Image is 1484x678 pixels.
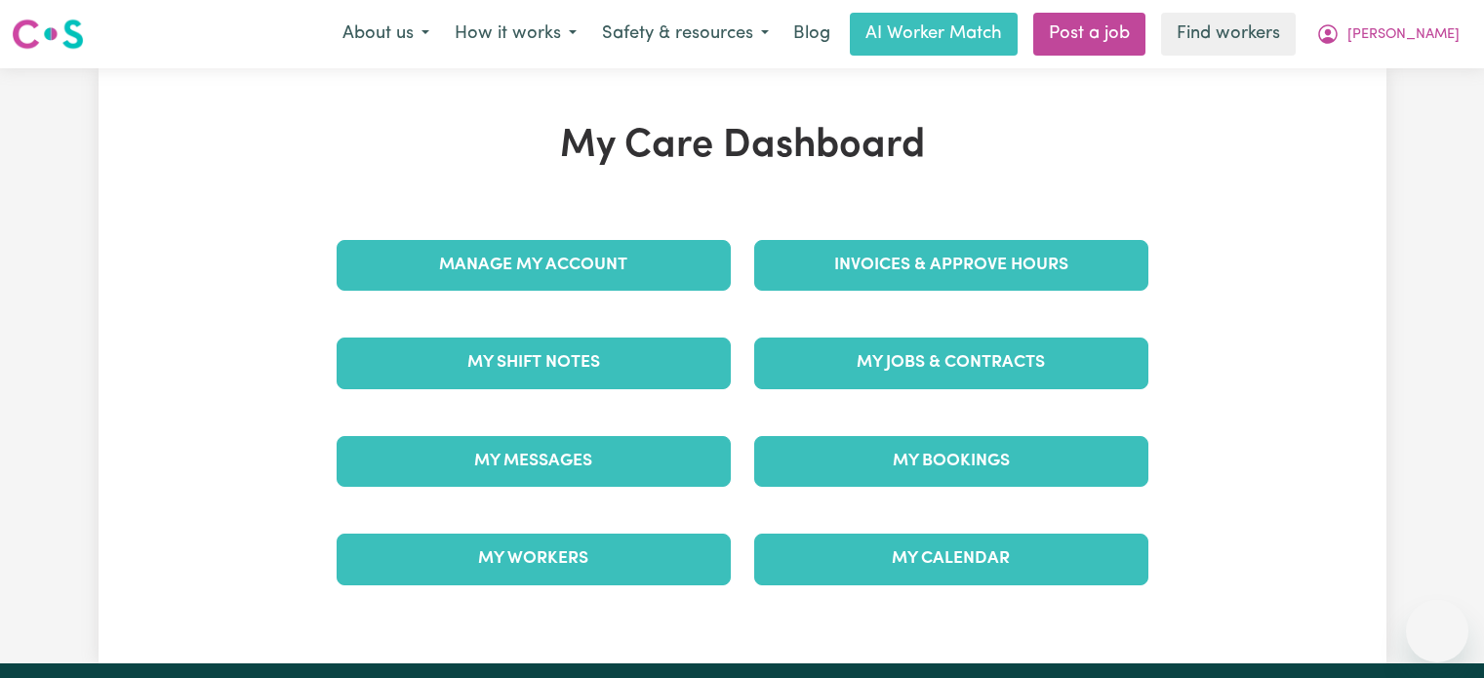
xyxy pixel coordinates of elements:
a: Invoices & Approve Hours [754,240,1148,291]
iframe: Button to launch messaging window [1406,600,1468,662]
h1: My Care Dashboard [325,123,1160,170]
a: Careseekers logo [12,12,84,57]
span: [PERSON_NAME] [1347,24,1460,46]
button: About us [330,14,442,55]
a: Blog [782,13,842,56]
a: Manage My Account [337,240,731,291]
a: My Calendar [754,534,1148,584]
a: Post a job [1033,13,1145,56]
a: My Bookings [754,436,1148,487]
button: How it works [442,14,589,55]
a: My Messages [337,436,731,487]
a: Find workers [1161,13,1296,56]
img: Careseekers logo [12,17,84,52]
a: My Jobs & Contracts [754,338,1148,388]
button: My Account [1304,14,1472,55]
button: Safety & resources [589,14,782,55]
a: My Workers [337,534,731,584]
a: AI Worker Match [850,13,1018,56]
a: My Shift Notes [337,338,731,388]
